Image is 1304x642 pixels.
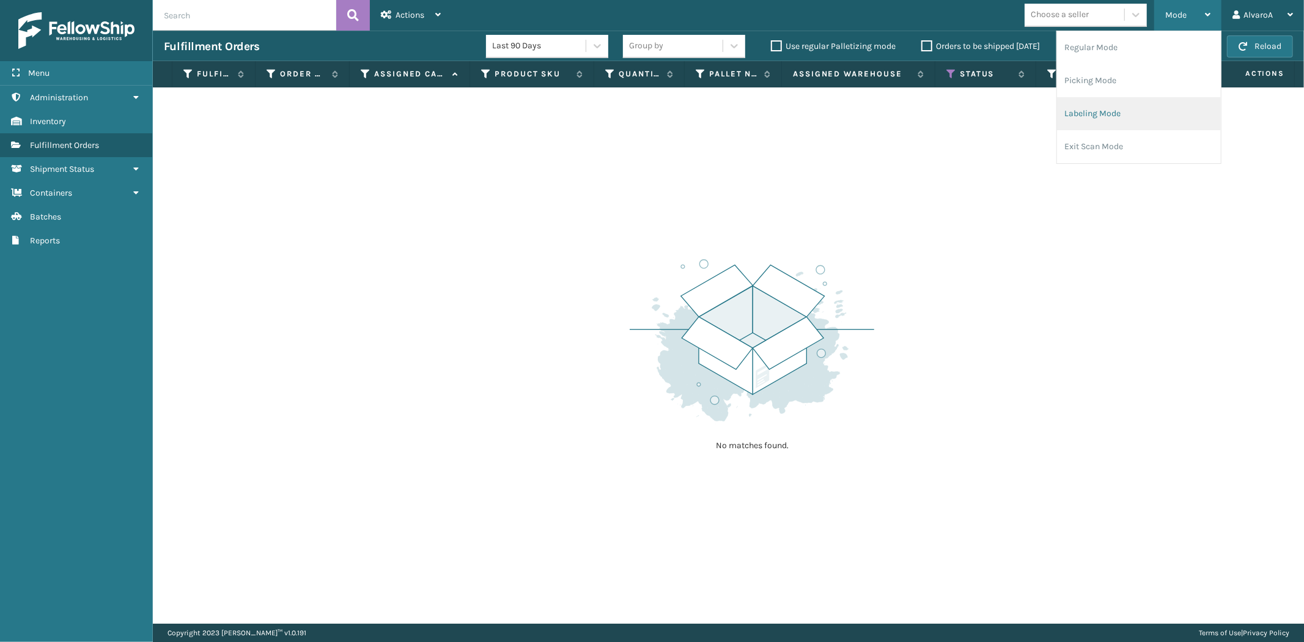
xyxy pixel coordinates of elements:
[30,140,99,150] span: Fulfillment Orders
[30,116,66,127] span: Inventory
[374,68,446,79] label: Assigned Carrier Service
[30,212,61,222] span: Batches
[1057,97,1221,130] li: Labeling Mode
[18,12,134,49] img: logo
[280,68,326,79] label: Order Number
[629,40,663,53] div: Group by
[1057,31,1221,64] li: Regular Mode
[30,188,72,198] span: Containers
[492,40,587,53] div: Last 90 Days
[1207,64,1292,84] span: Actions
[619,68,661,79] label: Quantity
[495,68,570,79] label: Product SKU
[793,68,912,79] label: Assigned Warehouse
[30,164,94,174] span: Shipment Status
[1057,64,1221,97] li: Picking Mode
[1057,130,1221,163] li: Exit Scan Mode
[30,235,60,246] span: Reports
[709,68,758,79] label: Pallet Name
[396,10,424,20] span: Actions
[30,92,88,103] span: Administration
[168,624,306,642] p: Copyright 2023 [PERSON_NAME]™ v 1.0.191
[1199,624,1289,642] div: |
[771,41,896,51] label: Use regular Palletizing mode
[1165,10,1187,20] span: Mode
[28,68,50,78] span: Menu
[1227,35,1293,57] button: Reload
[921,41,1040,51] label: Orders to be shipped [DATE]
[1243,629,1289,637] a: Privacy Policy
[1199,629,1241,637] a: Terms of Use
[960,68,1012,79] label: Status
[164,39,259,54] h3: Fulfillment Orders
[1031,9,1089,21] div: Choose a seller
[197,68,232,79] label: Fulfillment Order Id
